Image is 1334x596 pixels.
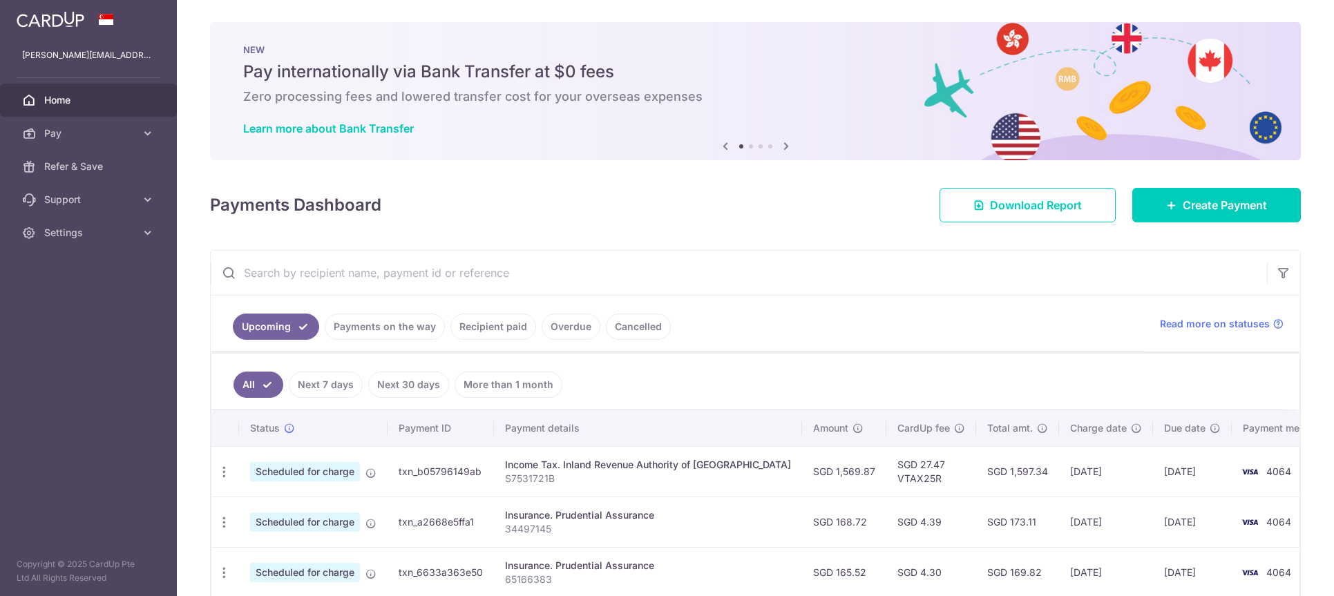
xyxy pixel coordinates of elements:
td: SGD 27.47 VTAX25R [886,446,976,497]
a: Recipient paid [450,314,536,340]
img: CardUp [17,11,84,28]
td: SGD 4.39 [886,497,976,547]
th: Payment details [494,410,802,446]
span: Download Report [990,197,1082,213]
span: Refer & Save [44,160,135,173]
span: Support [44,193,135,206]
h6: Zero processing fees and lowered transfer cost for your overseas expenses [243,88,1268,105]
img: Bank Card [1236,564,1264,581]
img: Bank Card [1236,463,1264,480]
div: Insurance. Prudential Assurance [505,559,791,573]
a: Read more on statuses [1160,317,1284,331]
div: Insurance. Prudential Assurance [505,508,791,522]
span: Due date [1164,421,1206,435]
p: 65166383 [505,573,791,586]
td: SGD 1,569.87 [802,446,886,497]
a: Download Report [940,188,1116,222]
span: Read more on statuses [1160,317,1270,331]
td: txn_b05796149ab [388,446,494,497]
p: 34497145 [505,522,791,536]
span: Status [250,421,280,435]
td: [DATE] [1153,446,1232,497]
a: Cancelled [606,314,671,340]
td: SGD 173.11 [976,497,1059,547]
span: CardUp fee [897,421,950,435]
span: 4064 [1266,516,1291,528]
p: [PERSON_NAME][EMAIL_ADDRESS][PERSON_NAME][DOMAIN_NAME] [22,48,155,62]
span: Settings [44,226,135,240]
span: Pay [44,126,135,140]
a: Create Payment [1132,188,1301,222]
p: NEW [243,44,1268,55]
span: Home [44,93,135,107]
td: SGD 168.72 [802,497,886,547]
input: Search by recipient name, payment id or reference [211,251,1267,295]
span: Scheduled for charge [250,512,360,532]
div: Income Tax. Inland Revenue Authority of [GEOGRAPHIC_DATA] [505,458,791,472]
span: 4064 [1266,465,1291,477]
h4: Payments Dashboard [210,193,381,218]
span: Scheduled for charge [250,462,360,481]
td: txn_a2668e5ffa1 [388,497,494,547]
a: More than 1 month [455,372,562,398]
td: [DATE] [1059,446,1153,497]
td: SGD 1,597.34 [976,446,1059,497]
a: Payments on the way [325,314,445,340]
span: Scheduled for charge [250,563,360,582]
th: Payment ID [388,410,494,446]
a: Overdue [542,314,600,340]
span: Amount [813,421,848,435]
span: Create Payment [1183,197,1267,213]
span: Total amt. [987,421,1033,435]
a: Upcoming [233,314,319,340]
h5: Pay internationally via Bank Transfer at $0 fees [243,61,1268,83]
img: Bank Card [1236,514,1264,530]
span: Charge date [1070,421,1127,435]
a: Next 7 days [289,372,363,398]
td: [DATE] [1153,497,1232,547]
p: S7531721B [505,472,791,486]
a: All [234,372,283,398]
td: [DATE] [1059,497,1153,547]
span: 4064 [1266,566,1291,578]
img: Bank transfer banner [210,22,1301,160]
a: Next 30 days [368,372,449,398]
a: Learn more about Bank Transfer [243,122,414,135]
